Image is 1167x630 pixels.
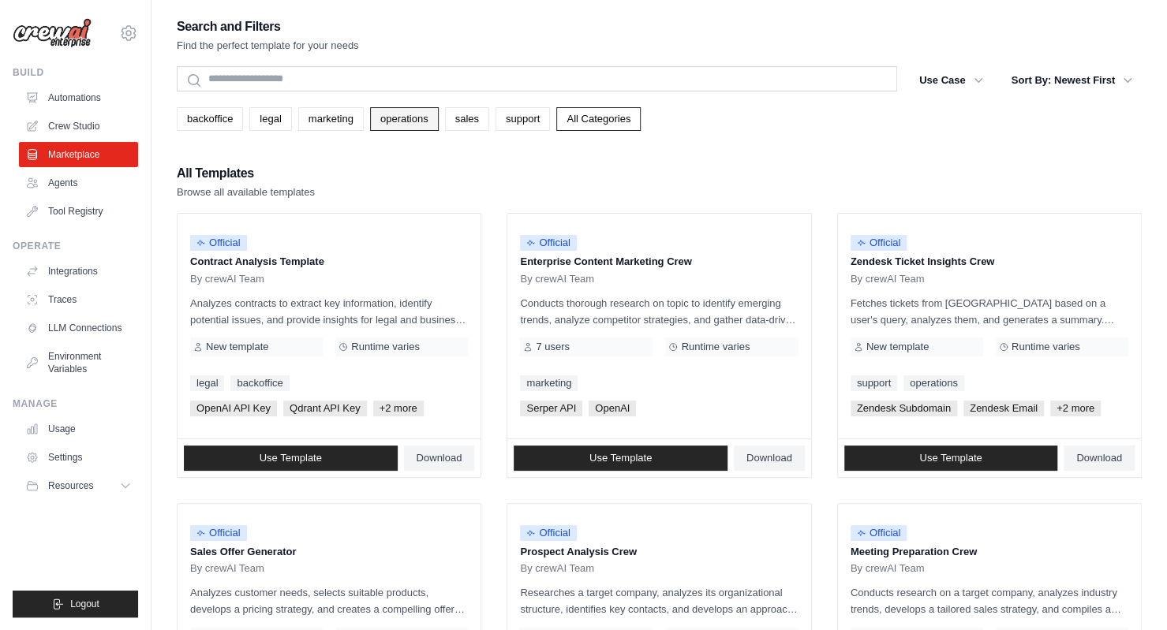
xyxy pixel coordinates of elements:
a: Settings [19,445,138,470]
h2: Search and Filters [177,16,359,38]
span: Use Template [589,452,652,464]
a: Integrations [19,259,138,284]
span: Runtime varies [681,341,750,353]
a: support [851,375,897,391]
span: Download [417,452,462,464]
div: Build [13,66,138,79]
div: Operate [13,240,138,252]
span: Resources [48,479,93,492]
a: Tool Registry [19,199,138,224]
button: Sort By: Newest First [1002,66,1142,95]
span: Qdrant API Key [283,401,367,416]
a: Use Template [844,445,1058,471]
p: Analyzes customer needs, selects suitable products, develops a pricing strategy, and creates a co... [190,584,468,617]
a: sales [445,107,489,131]
span: Zendesk Subdomain [851,401,957,416]
span: Runtime varies [1012,341,1080,353]
button: Use Case [910,66,993,95]
span: +2 more [373,401,424,416]
p: Zendesk Ticket Insights Crew [851,254,1128,270]
a: Automations [19,85,138,110]
p: Browse all available templates [177,185,315,200]
span: Download [1076,452,1122,464]
h2: All Templates [177,162,315,185]
a: Crew Studio [19,114,138,139]
img: Logo [13,18,92,48]
span: Logout [70,598,99,610]
p: Conducts research on a target company, analyzes industry trends, develops a tailored sales strate... [851,584,1128,617]
a: Traces [19,287,138,312]
span: By crewAI Team [190,562,264,575]
p: Analyzes contracts to extract key information, identify potential issues, and provide insights fo... [190,295,468,328]
p: Prospect Analysis Crew [520,544,798,560]
p: Meeting Preparation Crew [851,544,1128,560]
span: New template [866,341,929,353]
a: Download [734,445,805,471]
span: OpenAI API Key [190,401,277,416]
span: By crewAI Team [520,562,594,575]
span: Official [851,525,907,541]
span: Official [190,235,247,251]
span: Download [746,452,792,464]
a: legal [249,107,291,131]
a: Environment Variables [19,344,138,382]
span: Official [520,235,577,251]
span: New template [206,341,268,353]
p: Find the perfect template for your needs [177,38,359,54]
a: support [496,107,550,131]
a: Use Template [514,445,728,471]
span: Serper API [520,401,582,416]
span: OpenAI [589,401,636,416]
span: By crewAI Team [851,273,925,285]
a: Agents [19,170,138,196]
a: operations [903,375,964,391]
a: backoffice [177,107,243,131]
span: Use Template [919,452,982,464]
span: By crewAI Team [851,562,925,575]
p: Sales Offer Generator [190,544,468,560]
p: Enterprise Content Marketing Crew [520,254,798,270]
span: 7 users [536,341,570,353]
a: legal [190,375,224,391]
a: Marketplace [19,142,138,167]
span: By crewAI Team [190,273,264,285]
span: Official [520,525,577,541]
a: Download [1064,445,1135,471]
p: Contract Analysis Template [190,254,468,270]
p: Researches a target company, analyzes its organizational structure, identifies key contacts, and ... [520,584,798,617]
button: Resources [19,473,138,498]
p: Conducts thorough research on topic to identify emerging trends, analyze competitor strategies, a... [520,295,798,328]
span: Runtime varies [351,341,420,353]
a: Usage [19,416,138,442]
span: Use Template [260,452,322,464]
span: Zendesk Email [963,401,1044,416]
a: All Categories [556,107,641,131]
a: marketing [298,107,364,131]
span: Official [190,525,247,541]
a: backoffice [230,375,289,391]
a: Use Template [184,445,398,471]
span: By crewAI Team [520,273,594,285]
a: marketing [520,375,578,391]
a: operations [370,107,439,131]
button: Logout [13,591,138,617]
span: Official [851,235,907,251]
a: LLM Connections [19,315,138,341]
p: Fetches tickets from [GEOGRAPHIC_DATA] based on a user's query, analyzes them, and generates a su... [851,295,1128,328]
div: Manage [13,397,138,410]
a: Download [404,445,475,471]
span: +2 more [1050,401,1101,416]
